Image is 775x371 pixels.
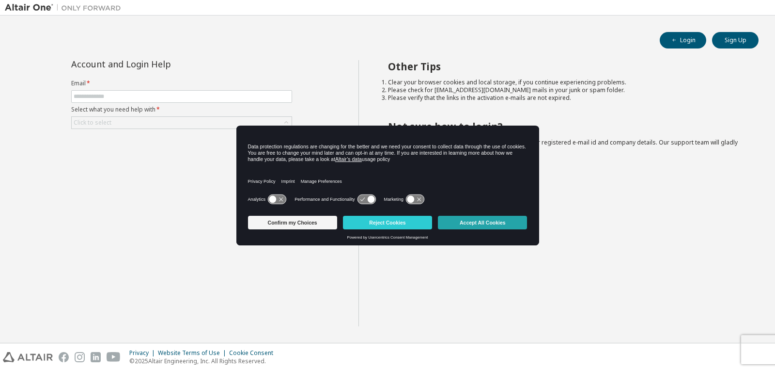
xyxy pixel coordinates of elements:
img: linkedin.svg [91,352,101,362]
p: © 2025 Altair Engineering, Inc. All Rights Reserved. [129,357,279,365]
li: Please verify that the links in the activation e-mails are not expired. [388,94,742,102]
img: facebook.svg [59,352,69,362]
div: Privacy [129,349,158,357]
h2: Not sure how to login? [388,120,742,133]
label: Email [71,80,292,87]
img: altair_logo.svg [3,352,53,362]
div: Website Terms of Use [158,349,229,357]
h2: Other Tips [388,60,742,73]
img: youtube.svg [107,352,121,362]
div: Account and Login Help [71,60,248,68]
button: Sign Up [712,32,759,48]
button: Login [660,32,706,48]
img: Altair One [5,3,126,13]
div: Cookie Consent [229,349,279,357]
span: with a brief description of the problem, your registered e-mail id and company details. Our suppo... [388,138,738,154]
li: Please check for [EMAIL_ADDRESS][DOMAIN_NAME] mails in your junk or spam folder. [388,86,742,94]
div: Click to select [74,119,111,127]
img: instagram.svg [75,352,85,362]
label: Select what you need help with [71,106,292,113]
li: Clear your browser cookies and local storage, if you continue experiencing problems. [388,79,742,86]
div: Click to select [72,117,292,129]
